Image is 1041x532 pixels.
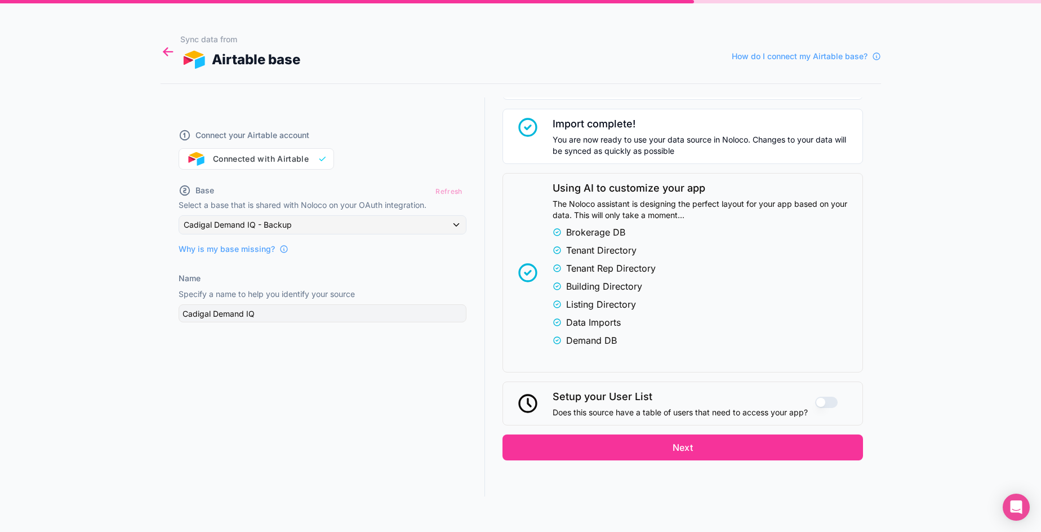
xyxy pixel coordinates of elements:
a: How do I connect my Airtable base? [732,51,881,62]
span: Does this source have a table of users that need to access your app? [553,407,808,418]
p: Select a base that is shared with Noloco on your OAuth integration. [179,200,466,211]
span: Tenant Rep Directory [566,261,656,275]
span: Brokerage DB [566,225,625,239]
span: Setup your User List [553,389,808,405]
span: Data Imports [566,316,621,329]
span: Listing Directory [566,298,636,311]
p: Specify a name to help you identify your source [179,289,466,300]
span: The Noloco assistant is designing the perfect layout for your app based on your data. This will o... [553,198,856,221]
span: Tenant Directory [566,243,637,257]
span: You are now ready to use your data source in Noloco. Changes to your data will be synced as quick... [553,134,856,157]
span: Base [195,185,214,196]
span: Using AI to customize your app [553,180,856,196]
span: Why is my base missing? [179,243,275,255]
span: Cadigal Demand IQ - Backup [184,219,292,230]
a: Why is my base missing? [179,243,288,255]
span: How do I connect my Airtable base? [732,51,867,62]
span: Building Directory [566,280,642,293]
span: Demand DB [566,334,617,347]
label: Name [179,273,201,284]
button: Next [502,435,863,460]
img: AIRTABLE [180,51,208,69]
span: Connect your Airtable account [195,130,309,141]
span: Import complete! [553,116,856,132]
div: Airtable base [180,50,301,70]
h1: Sync data from [180,34,301,45]
button: Cadigal Demand IQ - Backup [179,215,466,234]
div: Open Intercom Messenger [1003,494,1030,521]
